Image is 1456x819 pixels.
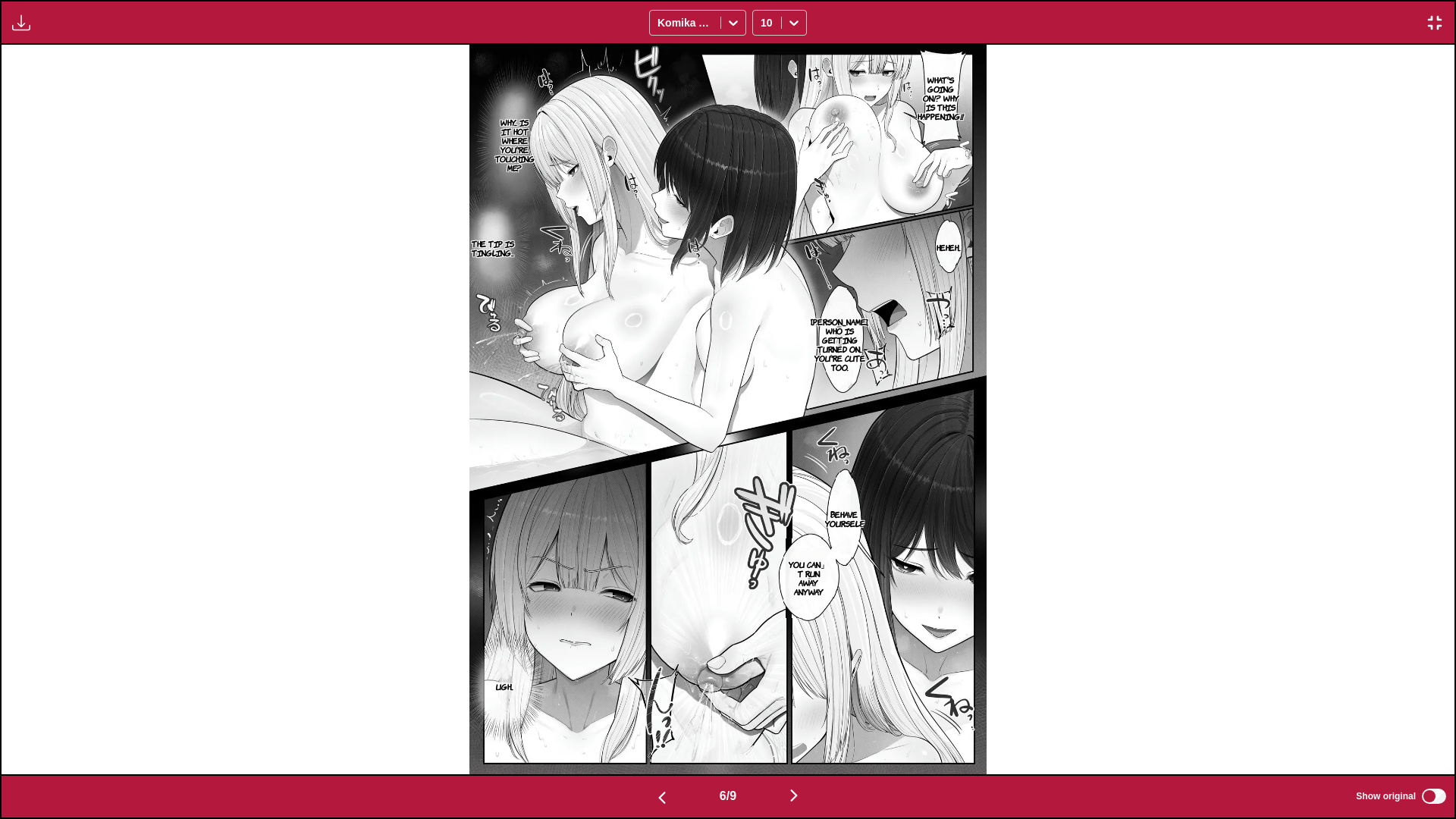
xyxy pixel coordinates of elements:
p: What's going on!? Why is this happening!! [915,72,967,124]
p: You can」t run away anyway [783,557,833,599]
p: Why... is it hot where you're touching me? [492,115,538,175]
img: Next page [785,786,803,805]
p: [PERSON_NAME], who is getting turned on... You're cute too. [808,314,871,375]
input: Show original [1422,789,1446,804]
p: Ugh... [493,679,516,694]
p: Heheh... [934,240,964,255]
span: Show original [1356,791,1416,802]
img: Download translated images [12,14,30,32]
img: Previous page [653,789,671,807]
img: Manga Panel [469,45,986,774]
p: Behave yourself. [822,507,866,531]
span: 6 / 9 [720,789,736,803]
p: The tip is tingling... [469,236,517,260]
